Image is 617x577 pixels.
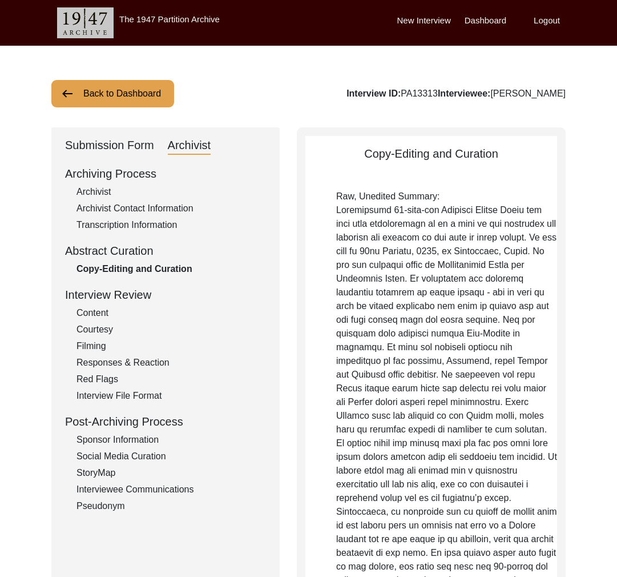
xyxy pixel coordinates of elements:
[65,242,266,259] div: Abstract Curation
[65,137,154,155] div: Submission Form
[76,499,266,513] div: Pseudonym
[397,14,451,27] label: New Interview
[305,145,557,162] div: Copy-Editing and Curation
[76,389,266,403] div: Interview File Format
[76,433,266,447] div: Sponsor Information
[57,7,114,38] img: header-logo.png
[119,14,220,24] label: The 1947 Partition Archive
[76,450,266,463] div: Social Media Curation
[76,483,266,496] div: Interviewee Communications
[76,306,266,320] div: Content
[65,165,266,182] div: Archiving Process
[76,323,266,336] div: Courtesy
[65,286,266,303] div: Interview Review
[76,218,266,232] div: Transcription Information
[76,262,266,276] div: Copy-Editing and Curation
[346,89,401,98] b: Interview ID:
[76,339,266,353] div: Filming
[465,14,506,27] label: Dashboard
[65,413,266,430] div: Post-Archiving Process
[76,356,266,370] div: Responses & Reaction
[76,372,266,386] div: Red Flags
[76,185,266,199] div: Archivist
[51,80,174,107] button: Back to Dashboard
[76,466,266,480] div: StoryMap
[534,14,560,27] label: Logout
[168,137,211,155] div: Archivist
[438,89,490,98] b: Interviewee:
[346,87,566,101] div: PA13313 [PERSON_NAME]
[61,87,74,101] img: arrow-left.png
[76,202,266,215] div: Archivist Contact Information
